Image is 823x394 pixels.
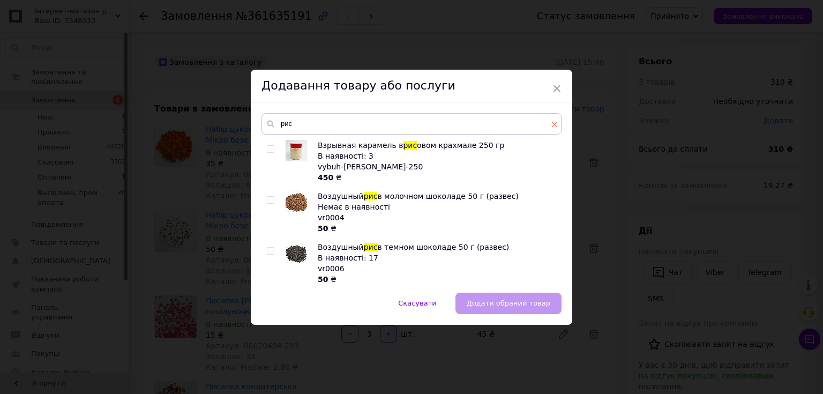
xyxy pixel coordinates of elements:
span: × [552,79,562,98]
span: рис [364,192,378,200]
img: Взрывная карамель в рисовом крахмале 250 гр [286,140,307,161]
span: Взрывная карамель в [318,141,403,150]
span: овом крахмале 250 гр [417,141,504,150]
span: Воздушный [318,243,364,251]
b: 50 [318,224,328,233]
div: В наявності: 17 [318,252,556,263]
div: ₴ [318,223,556,234]
span: в темном шоколаде 50 г (развес) [377,243,509,251]
span: рис [403,141,417,150]
div: ₴ [318,274,556,285]
span: vr0004 [318,213,345,222]
b: 50 [318,275,328,284]
div: В наявності: 3 [318,151,556,161]
input: Пошук за товарами та послугами [261,113,562,135]
img: Воздушный рис в молочном шоколаде 50 г (развес) [286,191,307,212]
button: Скасувати [387,293,447,314]
b: 450 [318,173,333,182]
span: в молочном шоколаде 50 г (развес) [377,192,518,200]
img: Воздушный рис в темном шоколаде 50 г (развес) [286,242,307,263]
div: Немає в наявності [318,202,556,212]
span: рис [364,243,378,251]
div: ₴ [318,172,556,183]
span: vybuh-[PERSON_NAME]-250 [318,162,423,171]
span: Воздушный [318,192,364,200]
span: Скасувати [398,299,436,307]
div: Додавання товару або послуги [251,70,572,102]
span: vr0006 [318,264,345,273]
